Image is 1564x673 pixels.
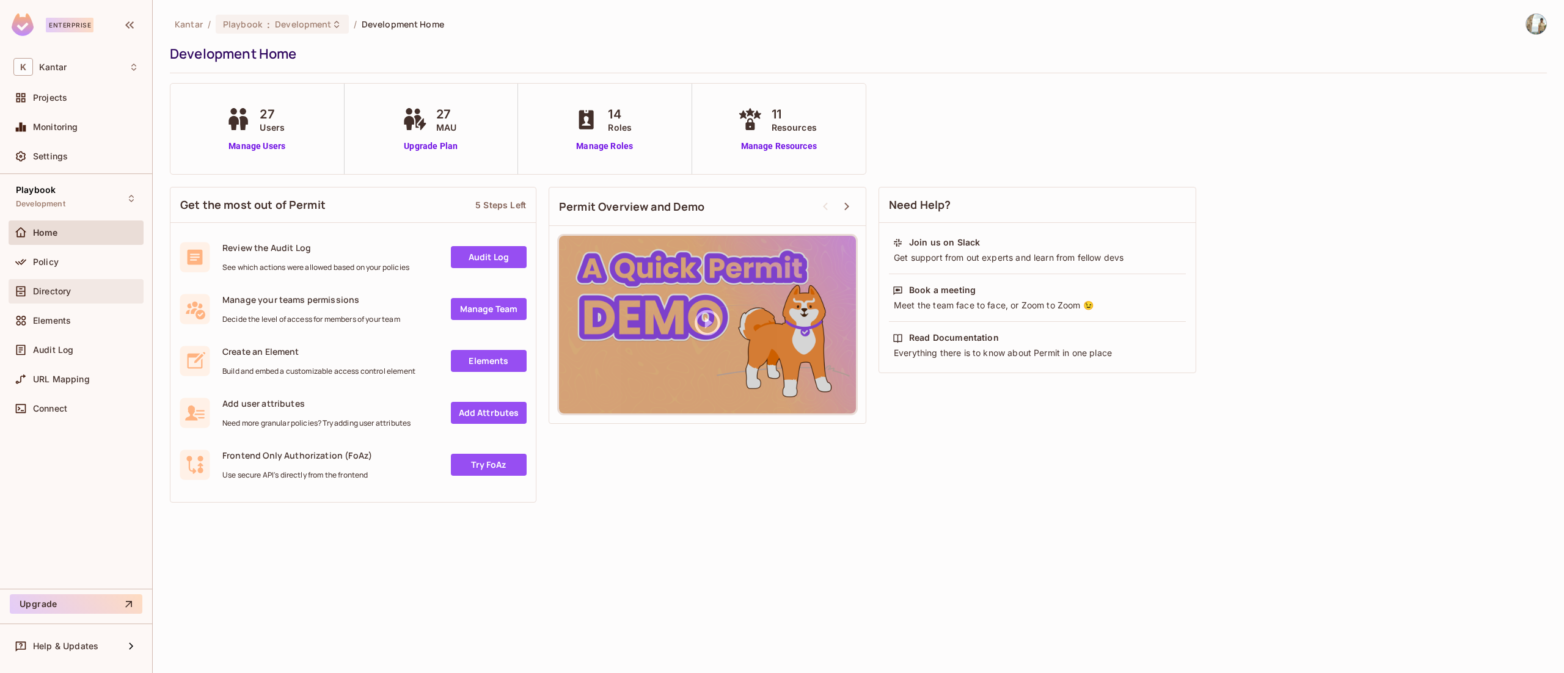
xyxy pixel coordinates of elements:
span: Decide the level of access for members of your team [222,315,400,324]
span: Development [16,199,65,209]
span: K [13,58,33,76]
span: Need more granular policies? Try adding user attributes [222,418,411,428]
a: Add Attrbutes [451,402,527,424]
span: Roles [608,121,632,134]
a: Manage Users [223,140,291,153]
span: Policy [33,257,59,267]
span: Projects [33,93,67,103]
span: Settings [33,151,68,161]
a: Manage Resources [735,140,823,153]
a: Manage Roles [571,140,638,153]
span: Need Help? [889,197,951,213]
span: : [266,20,271,29]
span: Add user attributes [222,398,411,409]
span: Help & Updates [33,641,98,651]
a: Manage Team [451,298,527,320]
button: Upgrade [10,594,142,614]
li: / [208,18,211,30]
span: Create an Element [222,346,415,357]
span: Connect [33,404,67,413]
div: Enterprise [46,18,93,32]
span: Development Home [362,18,444,30]
span: Review the Audit Log [222,242,409,253]
div: Book a meeting [909,284,976,296]
span: Directory [33,286,71,296]
img: SReyMgAAAABJRU5ErkJggg== [12,13,34,36]
span: 27 [260,105,285,123]
span: 14 [608,105,632,123]
span: MAU [436,121,456,134]
a: Audit Log [451,246,527,268]
span: URL Mapping [33,374,90,384]
li: / [354,18,357,30]
img: Spoorthy D Gopalagowda [1526,14,1546,34]
span: Manage your teams permissions [222,294,400,305]
span: Users [260,121,285,134]
span: Resources [772,121,817,134]
span: Playbook [223,18,262,30]
span: Home [33,228,58,238]
a: Elements [451,350,527,372]
span: See which actions were allowed based on your policies [222,263,409,272]
span: Frontend Only Authorization (FoAz) [222,449,372,461]
div: Join us on Slack [909,236,980,249]
div: Get support from out experts and learn from fellow devs [893,252,1182,264]
span: Permit Overview and Demo [559,199,705,214]
span: the active workspace [175,18,203,30]
span: 27 [436,105,456,123]
span: Development [275,18,331,30]
span: Monitoring [33,122,78,132]
div: Everything there is to know about Permit in one place [893,347,1182,359]
a: Try FoAz [451,454,527,476]
a: Upgrade Plan [400,140,462,153]
span: 11 [772,105,817,123]
div: Development Home [170,45,1541,63]
span: Audit Log [33,345,73,355]
span: Build and embed a customizable access control element [222,366,415,376]
div: Read Documentation [909,332,999,344]
span: Playbook [16,185,56,195]
span: Use secure API's directly from the frontend [222,470,372,480]
div: Meet the team face to face, or Zoom to Zoom 😉 [893,299,1182,311]
div: 5 Steps Left [475,199,526,211]
span: Get the most out of Permit [180,197,326,213]
span: Workspace: Kantar [39,62,67,72]
span: Elements [33,316,71,326]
